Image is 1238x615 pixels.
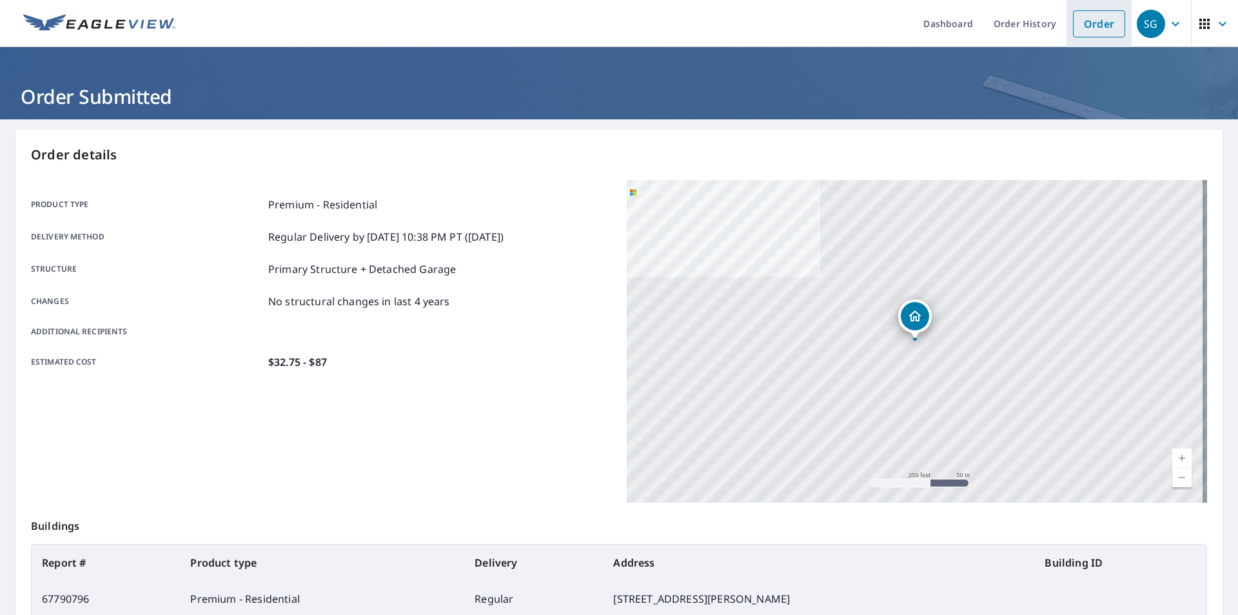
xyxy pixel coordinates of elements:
p: Buildings [31,503,1207,544]
p: Estimated cost [31,354,263,370]
p: Product type [31,197,263,212]
p: Premium - Residential [268,197,377,212]
p: Delivery method [31,229,263,245]
th: Delivery [464,545,603,581]
a: Current Level 17, Zoom In [1172,449,1192,468]
th: Report # [32,545,180,581]
p: No structural changes in last 4 years [268,294,450,309]
p: Changes [31,294,263,309]
p: $32.75 - $87 [268,354,327,370]
img: EV Logo [23,14,175,34]
div: Dropped pin, building 1, Residential property, 1416 Emter St Wausau, WI 54401 [898,299,932,339]
p: Regular Delivery by [DATE] 10:38 PM PT ([DATE]) [268,229,504,245]
a: Order [1073,10,1125,37]
th: Building ID [1034,545,1206,581]
a: Current Level 17, Zoom Out [1172,468,1192,487]
p: Additional recipients [31,326,263,338]
th: Product type [180,545,464,581]
p: Structure [31,261,263,277]
h1: Order Submitted [15,83,1223,110]
div: SG [1137,10,1165,38]
p: Primary Structure + Detached Garage [268,261,456,277]
p: Order details [31,145,1207,165]
th: Address [603,545,1034,581]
